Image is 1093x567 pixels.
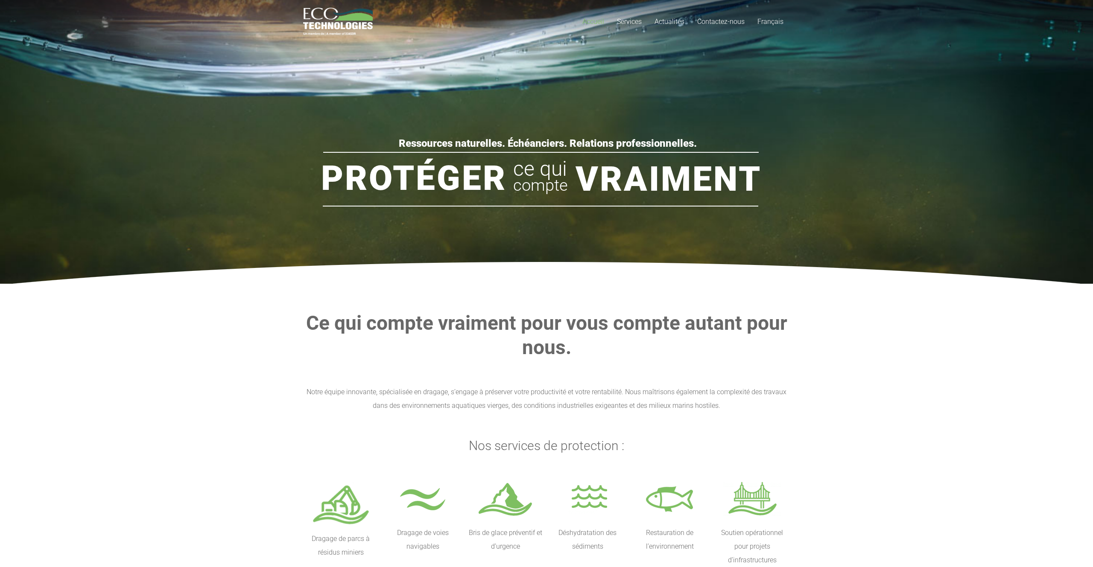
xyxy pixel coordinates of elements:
rs-layer: Protéger [321,157,507,200]
p: Déshydratation des sédiments [550,526,625,553]
p: Restauration de l’environnement [632,526,708,553]
rs-layer: compte [513,173,568,198]
img: hero-crescent.png [13,262,1080,285]
rs-layer: Ressources naturelles. Échéanciers. Relations professionnelles. [399,139,697,148]
p: Dragage de parcs à résidus miniers [303,532,379,559]
p: Bris de glace préventif et d’urgence [468,526,543,553]
span: Actualités [655,17,684,26]
span: Contactez-nous [697,17,745,26]
div: Notre équipe innovante, spécialisée en dragage, s’engage à préserver votre productivité et votre ... [303,385,790,413]
a: logo_EcoTech_ASDR_RGB [303,8,373,35]
strong: Ce qui compte vraiment pour vous compte autant pour nous. [306,311,787,359]
p: Dragage de voies navigables [386,526,461,553]
p: Soutien opérationnel pour projets d’infrastructures [714,526,790,567]
rs-layer: Vraiment [576,158,762,201]
h3: Nos services de protection : [303,438,790,454]
span: Français [757,17,783,26]
span: Services [617,17,642,26]
rs-layer: ce qui [513,157,567,181]
span: Accueil [582,17,604,26]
